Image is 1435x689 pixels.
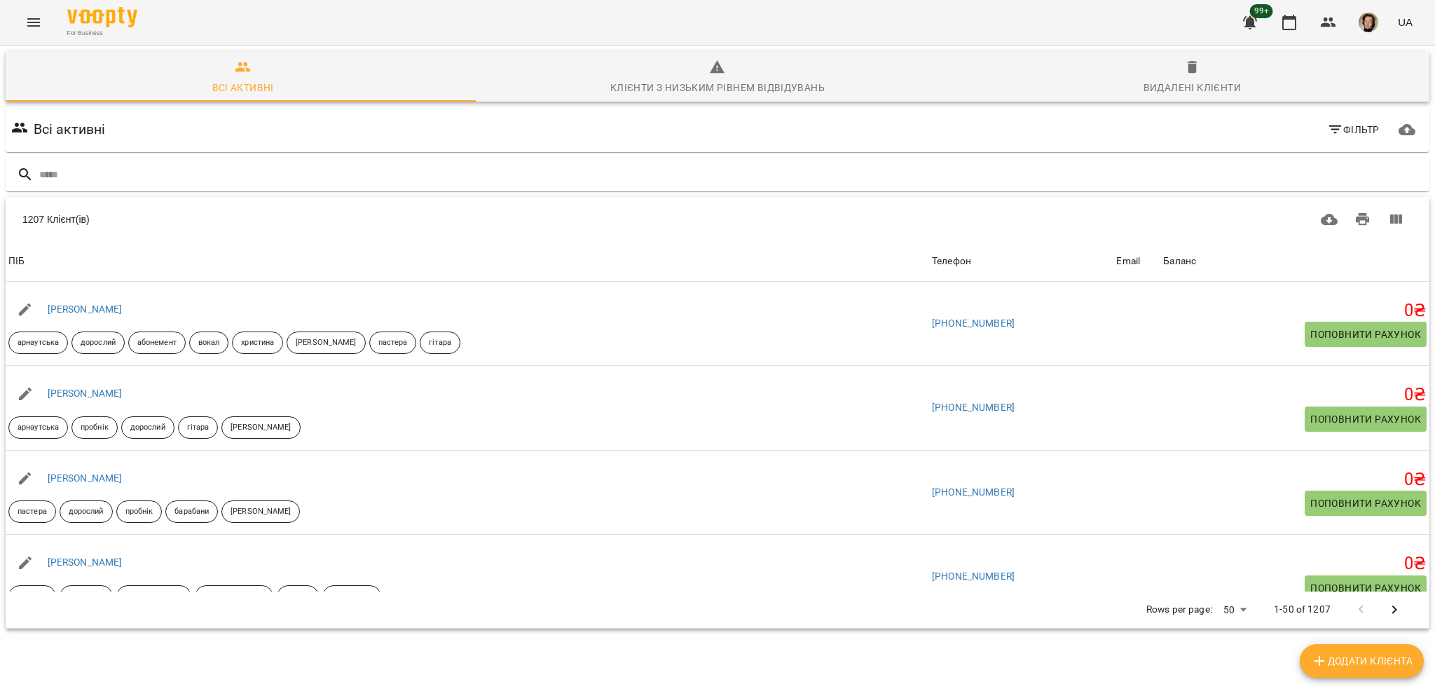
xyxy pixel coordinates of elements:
div: [PERSON_NAME] [195,585,273,608]
button: Поповнити рахунок [1305,322,1427,347]
a: [PHONE_NUMBER] [932,318,1015,329]
button: Додати клієнта [1300,644,1424,678]
p: пастера [378,337,408,349]
p: разові [286,591,310,603]
div: разові [277,585,319,608]
span: ПІБ [8,253,926,270]
p: гітара [429,337,451,349]
button: Поповнити рахунок [1305,491,1427,516]
span: Email [1116,253,1158,270]
a: [PHONE_NUMBER] [932,571,1015,582]
h5: 0 ₴ [1163,300,1427,322]
span: Телефон [932,253,1111,270]
div: пастера [8,500,56,523]
a: [PERSON_NAME] [48,472,123,484]
p: абонемент [137,337,177,349]
p: платформа [331,591,372,603]
h5: 0 ₴ [1163,469,1427,491]
div: [PERSON_NAME] [221,500,300,523]
h5: 0 ₴ [1163,384,1427,406]
p: арнаутська [18,337,59,349]
h5: 0 ₴ [1163,553,1427,575]
div: дорослий [121,416,174,439]
div: Sort [8,253,25,270]
button: Next Page [1378,593,1411,627]
button: Фільтр [1321,117,1385,142]
div: барабани [165,500,218,523]
div: 50 [1218,600,1251,620]
div: Sort [1163,253,1196,270]
div: дорослий [60,585,113,608]
div: ПІБ [8,253,25,270]
p: пробнік [81,422,109,434]
p: пастера [18,506,47,518]
div: пастера [8,585,56,608]
div: арнаутська [8,416,68,439]
div: Телефон [932,253,971,270]
span: Поповнити рахунок [1310,580,1421,596]
span: Поповнити рахунок [1310,326,1421,343]
p: гітара [187,422,210,434]
div: Sort [932,253,971,270]
button: UA [1392,9,1418,35]
p: [PERSON_NAME] [231,506,291,518]
a: [PHONE_NUMBER] [932,402,1015,413]
div: арнаутська [8,332,68,354]
span: Поповнити рахунок [1310,411,1421,428]
div: дорослий [60,500,113,523]
button: Поповнити рахунок [1305,575,1427,601]
span: Баланс [1163,253,1427,270]
p: арнаутська [18,422,59,434]
span: Додати клієнта [1311,653,1413,669]
p: пробнік [125,506,153,518]
span: Фільтр [1327,121,1380,138]
img: Voopty Logo [67,7,137,27]
p: [PERSON_NAME] [204,591,264,603]
div: Table Toolbar [6,197,1429,242]
div: вокал [189,332,229,354]
div: гітара акустика [116,585,192,608]
div: Клієнти з низьким рівнем відвідувань [610,79,825,96]
div: пробнік [116,500,163,523]
div: Email [1116,253,1140,270]
p: дорослий [69,591,104,603]
div: [PERSON_NAME] [287,332,365,354]
p: [PERSON_NAME] [296,337,356,349]
span: 99+ [1250,4,1273,18]
span: Поповнити рахунок [1310,495,1421,512]
div: гітара [420,332,460,354]
button: Друк [1346,203,1380,236]
div: 1207 Клієнт(ів) [22,212,701,226]
div: дорослий [71,332,125,354]
p: пастера [18,591,47,603]
div: абонемент [128,332,186,354]
div: христина [232,332,283,354]
a: [PHONE_NUMBER] [932,486,1015,498]
a: [PERSON_NAME] [48,303,123,315]
p: вокал [198,337,220,349]
a: [PERSON_NAME] [48,557,123,568]
p: барабани [174,506,209,518]
img: ca42d86af298de2cee48a02f10d5ecd3.jfif [1359,13,1378,32]
div: Всі активні [212,79,274,96]
p: дорослий [69,506,104,518]
p: дорослий [130,422,165,434]
p: дорослий [81,337,116,349]
div: пастера [369,332,417,354]
p: [PERSON_NAME] [231,422,291,434]
span: UA [1398,15,1413,29]
h6: Всі активні [34,118,106,140]
p: гітара акустика [125,591,183,603]
button: Завантажити CSV [1312,203,1346,236]
button: Вигляд колонок [1379,203,1413,236]
a: [PERSON_NAME] [48,388,123,399]
div: пробнік [71,416,118,439]
div: Sort [1116,253,1140,270]
div: Баланс [1163,253,1196,270]
div: Видалені клієнти [1144,79,1241,96]
div: [PERSON_NAME] [221,416,300,439]
button: Menu [17,6,50,39]
button: Поповнити рахунок [1305,407,1427,432]
p: Rows per page: [1146,603,1212,617]
div: гітара [178,416,219,439]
